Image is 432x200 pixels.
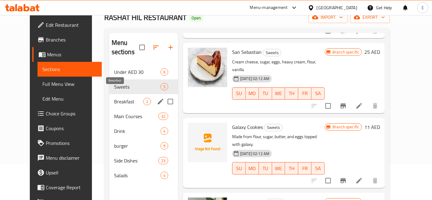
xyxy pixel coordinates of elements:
button: SU [232,162,246,174]
button: delete [368,173,382,188]
span: WE [275,89,283,98]
div: items [143,98,151,105]
span: Edit Menu [42,95,97,102]
button: SA [311,162,325,174]
div: items [161,68,168,76]
a: Choice Groups [32,106,102,121]
button: SA [311,87,325,100]
div: items [158,113,168,120]
div: Under AED 306 [109,65,178,79]
h6: 25 AED [364,48,380,56]
span: SA [314,164,322,173]
span: Under AED 30 [114,68,161,76]
span: Branch specific [330,49,362,55]
span: 5 [161,84,168,90]
div: items [161,142,168,150]
button: Branch-specific-item [336,98,351,113]
span: Select all sections [136,41,149,54]
button: delete [368,98,382,113]
span: Sweets [264,124,282,131]
span: MO [248,89,256,98]
button: MO [246,87,259,100]
button: Add section [163,40,178,55]
button: FR [298,87,311,100]
span: Upsell [46,169,97,176]
h2: Menu sections [112,38,139,57]
span: 4 [161,173,168,178]
div: Drink4 [109,124,178,138]
span: export [355,14,385,21]
span: Promotions [46,139,97,147]
div: Sweets [114,83,161,90]
span: 23 [159,158,168,164]
button: Branch-specific-item [336,173,351,188]
a: Edit Restaurant [32,18,102,32]
a: Menus [32,47,102,62]
span: 4 [161,128,168,134]
span: Sort sections [149,40,163,55]
span: SU [235,164,243,173]
div: items [161,83,168,90]
div: Menu-management [250,4,288,11]
a: Coverage Report [32,180,102,195]
button: FR [298,162,311,174]
a: Menu disclaimer [32,150,102,165]
div: Salads4 [109,168,178,183]
div: Sweets5 [109,79,178,94]
span: WE [275,164,283,173]
div: burger9 [109,138,178,153]
span: RASHAT HIL RESTAURANT [104,10,187,24]
span: FR [301,89,309,98]
nav: Menu sections [109,62,178,185]
span: 2 [144,99,151,105]
span: 9 [161,143,168,149]
span: Breakfast [114,98,143,105]
button: SU [232,87,246,100]
div: items [161,172,168,179]
span: Branch specific [330,124,362,130]
span: Edit Restaurant [46,21,97,29]
button: edit [156,97,165,106]
a: Sections [38,62,102,77]
div: Sweets [264,124,283,131]
a: Edit menu item [355,102,363,110]
span: E [422,4,424,11]
div: Drink [114,127,161,135]
span: Coupons [46,125,97,132]
a: Full Menu View [38,77,102,91]
a: Branches [32,32,102,47]
span: TU [261,164,270,173]
button: WE [272,87,285,100]
div: Main Courses32 [109,109,178,124]
div: [GEOGRAPHIC_DATA] [317,4,357,11]
span: Galaxy Cookies [232,122,263,132]
a: Edit menu item [355,177,363,184]
img: Galaxy Cookies [188,123,227,162]
span: Salads [114,172,161,179]
div: Sweets [263,49,281,56]
span: SU [235,89,243,98]
span: FR [301,164,309,173]
span: MO [248,164,256,173]
a: Edit Menu [38,91,102,106]
span: [DATE] 02:12 AM [238,76,272,82]
span: Select to update [322,174,335,187]
span: TH [287,89,296,98]
span: Open [189,15,203,21]
span: Menus [47,51,97,58]
button: TH [285,162,298,174]
span: TH [287,164,296,173]
button: export [350,12,390,23]
span: burger [114,142,161,150]
div: Side Dishes23 [109,153,178,168]
button: MO [246,162,259,174]
a: Promotions [32,136,102,150]
span: Side Dishes [114,157,158,164]
span: San Sebastian [232,47,262,57]
div: Breakfast2edit [109,94,178,109]
button: TU [259,87,272,100]
a: Coupons [32,121,102,136]
div: items [158,157,168,164]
